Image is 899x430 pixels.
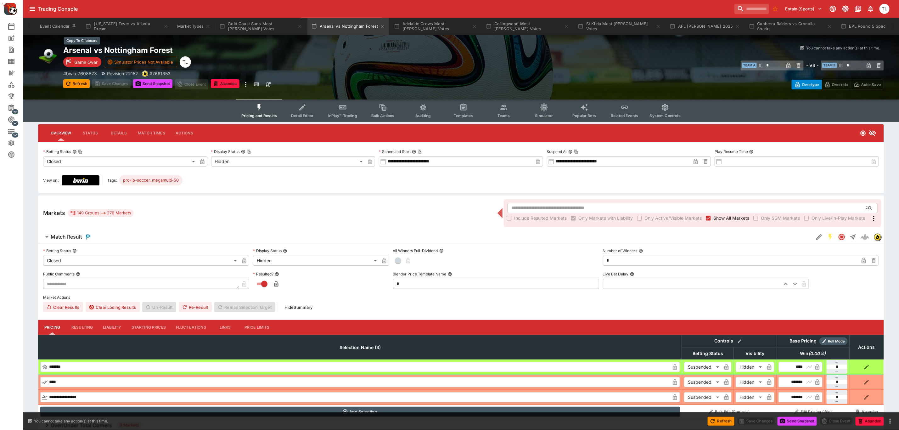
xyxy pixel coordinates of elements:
[211,149,240,154] p: Display Status
[38,320,66,335] button: Pricing
[333,344,388,351] span: Selection Name (3)
[379,149,411,154] p: Scheduled Start
[8,34,25,42] div: New Event
[253,271,273,277] p: Resulted?
[281,302,317,312] button: HideSummary
[142,71,148,77] div: bwin
[253,256,379,266] div: Hidden
[72,150,77,154] button: Betting StatusCopy To Clipboard
[43,256,239,266] div: Closed
[840,3,851,14] button: Toggle light/dark mode
[81,18,172,35] button: [US_STATE] Fever vs Atlanta Dream
[574,150,578,154] button: Copy To Clipboard
[8,81,25,88] div: Categories
[708,417,734,426] button: Refresh
[568,150,573,154] button: Suspend AtCopy To Clipboard
[107,70,138,77] p: Revision 22152
[8,104,25,112] div: Management
[43,271,75,277] p: Public Comments
[745,18,836,35] button: Canberra Raiders vs Cronulla Sharks
[874,233,881,241] div: bwin
[742,63,757,68] span: Team A
[70,209,131,217] div: 149 Groups 276 Markets
[283,249,287,253] button: Display Status
[802,81,819,88] p: Overtype
[547,149,567,154] p: Suspend At
[8,58,25,65] div: Template Search
[514,215,567,221] span: Include Resulted Markets
[826,339,848,344] span: Roll Mode
[64,37,100,45] div: Copy To Clipboard
[869,129,876,137] svg: Hidden
[142,71,148,76] img: bwin.png
[142,302,176,312] span: Un-Result
[454,113,473,118] span: Templates
[307,18,389,35] button: Arsenal vs Nottingham Forest
[86,302,140,312] button: Clear Losing Results
[43,248,71,253] p: Betting Status
[247,150,251,154] button: Copy To Clipboard
[43,156,197,167] div: Closed
[787,337,819,345] div: Base Pricing
[38,231,813,243] button: Match Result
[275,272,279,276] button: Resulted?
[180,56,191,68] div: Trent Lewis
[792,80,884,89] div: Start From
[8,93,25,100] div: Tournaments
[170,126,199,141] button: Actions
[390,18,481,35] button: Adelaide Crows Most [PERSON_NAME] Votes
[211,80,239,87] span: Mark an event as closed and abandoned.
[574,18,665,35] button: St Kilda Most [PERSON_NAME] Votes
[448,272,452,276] button: Blender Price Template Name
[736,362,764,372] div: Hidden
[861,81,881,88] p: Auto-Save
[847,231,859,243] button: Straight
[211,79,239,88] button: Abandon
[639,249,643,253] button: Number of Winners
[684,392,722,402] div: Suspended
[179,302,212,312] button: Re-Result
[241,150,245,154] button: Display StatusCopy To Clipboard
[686,350,730,357] span: Betting Status
[253,248,282,253] p: Display Status
[782,4,826,14] button: Select Tenant
[63,70,97,77] p: Copy To Clipboard
[211,156,365,167] div: Hidden
[63,45,474,55] h2: Copy To Clipboard
[119,175,183,185] div: Betting Target: cerberus
[46,126,76,141] button: Overview
[809,350,826,357] em: ( 0.00 %)
[72,249,77,253] button: Betting Status
[879,4,890,14] div: Trent Lewis
[813,231,825,243] button: Edit Detail
[856,417,884,426] button: Abandon
[684,362,722,372] div: Suspended
[792,80,822,89] button: Overtype
[684,407,774,417] button: Bulk Edit (Controls)
[171,320,211,335] button: Fluctuations
[770,4,780,14] button: No Bookmarks
[650,113,681,118] span: System Controls
[836,231,847,243] button: Closed
[27,3,38,14] button: open drawer
[736,392,764,402] div: Hidden
[211,320,239,335] button: Links
[43,175,59,185] label: View on :
[822,80,851,89] button: Override
[819,337,848,345] div: Show/hide Price Roll mode configuration.
[439,249,444,253] button: All Winners Full-Dividend
[43,302,83,312] button: Clear Results
[812,215,865,221] span: Only Live/In-Play Markets
[630,272,634,276] button: Live Bet Delay
[578,215,633,221] span: Only Markets with Liability
[793,350,833,357] span: Win(0.00%)
[328,113,357,118] span: InPlay™ Trading
[860,130,866,136] svg: Closed
[51,234,82,240] h6: Match Result
[856,417,884,424] span: Mark an event as closed and abandoned.
[241,113,277,118] span: Pricing and Results
[104,57,177,67] button: Simulator Prices Not Available
[43,293,879,302] label: Market Actions
[874,234,881,240] img: bwin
